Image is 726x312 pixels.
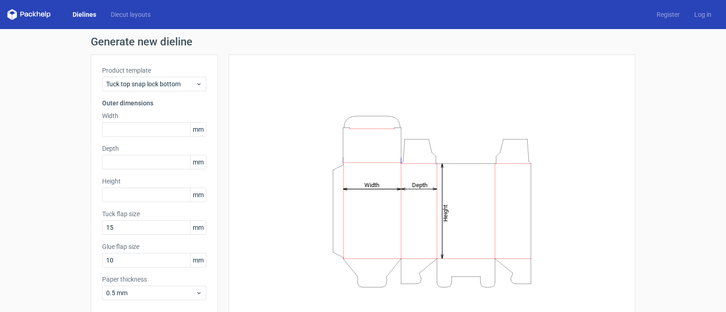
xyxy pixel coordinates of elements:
span: Tuck top snap lock bottom [106,79,196,89]
span: mm [190,155,206,169]
h1: Generate new dieline [91,36,635,47]
tspan: Height [442,204,449,221]
label: Depth [102,144,206,153]
h3: Outer dimensions [102,99,206,108]
span: mm [190,123,206,136]
label: Product template [102,66,206,75]
tspan: Width [364,181,379,188]
a: Dielines [65,10,103,19]
a: Log in [687,10,719,19]
span: mm [190,253,206,267]
label: Paper thickness [102,275,206,284]
label: Glue flap size [102,242,206,251]
a: Diecut layouts [103,10,158,19]
tspan: Depth [412,181,427,188]
label: Height [102,177,206,186]
label: Tuck flap size [102,209,206,218]
span: mm [190,188,206,202]
label: Width [102,111,206,120]
span: 0.5 mm [106,288,196,297]
a: Register [649,10,687,19]
span: mm [190,221,206,234]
